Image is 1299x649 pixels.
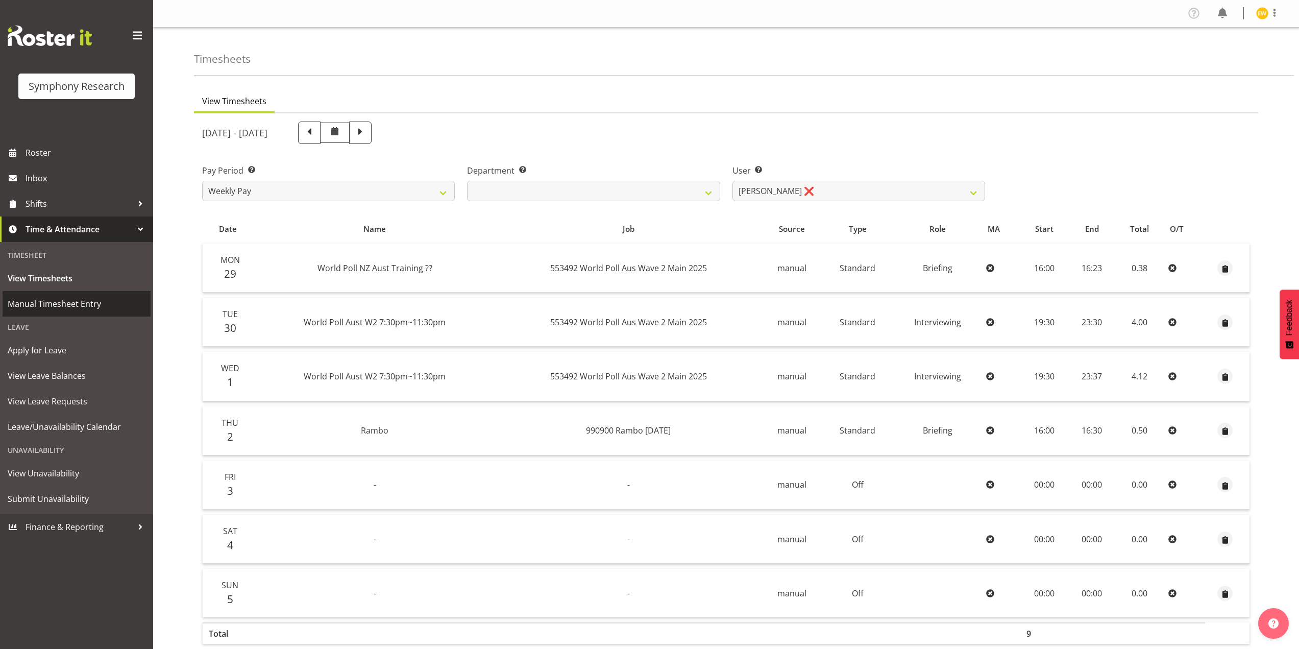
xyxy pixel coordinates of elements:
[1285,300,1294,335] span: Feedback
[8,491,145,507] span: Submit Unavailability
[777,588,806,599] span: manual
[3,338,151,363] a: Apply for Leave
[225,471,236,483] span: Fri
[8,368,145,383] span: View Leave Balances
[194,53,251,65] h4: Timesheets
[777,262,806,274] span: manual
[822,569,893,617] td: Off
[3,266,151,291] a: View Timesheets
[221,363,239,374] span: Wed
[627,534,630,545] span: -
[1035,223,1053,235] span: Start
[227,429,233,444] span: 2
[227,484,233,498] span: 3
[779,223,805,235] span: Source
[822,352,893,401] td: Standard
[8,296,145,311] span: Manual Timesheet Entry
[732,164,985,177] label: User
[8,271,145,286] span: View Timesheets
[1020,298,1069,347] td: 19:30
[1115,569,1164,617] td: 0.00
[363,223,386,235] span: Name
[550,317,707,328] span: 553492 World Poll Aus Wave 2 Main 2025
[1020,461,1069,510] td: 00:00
[374,588,376,599] span: -
[1020,515,1069,564] td: 00:00
[467,164,720,177] label: Department
[8,26,92,46] img: Rosterit website logo
[1170,223,1184,235] span: O/T
[923,425,952,436] span: Briefing
[202,95,266,107] span: View Timesheets
[777,534,806,545] span: manual
[227,538,233,552] span: 4
[374,479,376,490] span: -
[550,262,707,274] span: 553492 World Poll Aus Wave 2 Main 2025
[202,164,455,177] label: Pay Period
[1115,461,1164,510] td: 0.00
[224,321,236,335] span: 30
[777,317,806,328] span: manual
[550,371,707,382] span: 553492 World Poll Aus Wave 2 Main 2025
[914,371,961,382] span: Interviewing
[1020,406,1069,455] td: 16:00
[304,317,446,328] span: World Poll Aust W2 7:30pm~11:30pm
[3,389,151,414] a: View Leave Requests
[26,519,133,535] span: Finance & Reporting
[1085,223,1099,235] span: End
[822,406,893,455] td: Standard
[1069,244,1115,293] td: 16:23
[227,592,233,606] span: 5
[203,622,254,644] th: Total
[1020,569,1069,617] td: 00:00
[3,440,151,461] div: Unavailability
[1069,352,1115,401] td: 23:37
[26,171,148,186] span: Inbox
[1020,352,1069,401] td: 19:30
[219,223,237,235] span: Date
[1020,622,1069,644] th: 9
[3,461,151,486] a: View Unavailability
[1115,244,1164,293] td: 0.38
[1069,515,1115,564] td: 00:00
[26,145,148,160] span: Roster
[3,317,151,338] div: Leave
[1069,406,1115,455] td: 16:30
[222,417,238,428] span: Thu
[777,479,806,490] span: manual
[1115,298,1164,347] td: 4.00
[1256,7,1268,19] img: enrica-walsh11863.jpg
[304,371,446,382] span: World Poll Aust W2 7:30pm~11:30pm
[1020,244,1069,293] td: 16:00
[3,291,151,317] a: Manual Timesheet Entry
[26,196,133,211] span: Shifts
[223,308,238,320] span: Tue
[1069,461,1115,510] td: 00:00
[988,223,1000,235] span: MA
[3,486,151,512] a: Submit Unavailability
[822,244,893,293] td: Standard
[822,461,893,510] td: Off
[3,363,151,389] a: View Leave Balances
[777,371,806,382] span: manual
[822,298,893,347] td: Standard
[220,254,240,266] span: Mon
[627,588,630,599] span: -
[29,79,125,94] div: Symphony Research
[1130,223,1149,235] span: Total
[929,223,946,235] span: Role
[223,525,237,537] span: Sat
[1115,515,1164,564] td: 0.00
[586,425,671,436] span: 990900 Rambo [DATE]
[3,414,151,440] a: Leave/Unavailability Calendar
[623,223,634,235] span: Job
[222,580,238,591] span: Sun
[3,245,151,266] div: Timesheet
[627,479,630,490] span: -
[224,267,236,281] span: 29
[374,534,376,545] span: -
[26,222,133,237] span: Time & Attendance
[1069,569,1115,617] td: 00:00
[1115,406,1164,455] td: 0.50
[317,262,432,274] span: World Poll NZ Aust Training ??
